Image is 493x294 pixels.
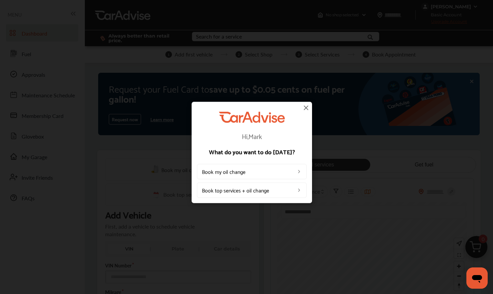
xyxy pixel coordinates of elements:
img: left_arrow_icon.0f472efe.svg [296,169,302,174]
p: What do you want to do [DATE]? [197,148,307,154]
iframe: Button to launch messaging window [466,267,488,289]
img: close-icon.a004319c.svg [302,104,310,112]
img: CarAdvise Logo [219,112,285,123]
a: Book top services + oil change [197,182,307,198]
a: Book my oil change [197,164,307,179]
p: Hi, Mark [197,133,307,139]
img: left_arrow_icon.0f472efe.svg [296,187,302,193]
